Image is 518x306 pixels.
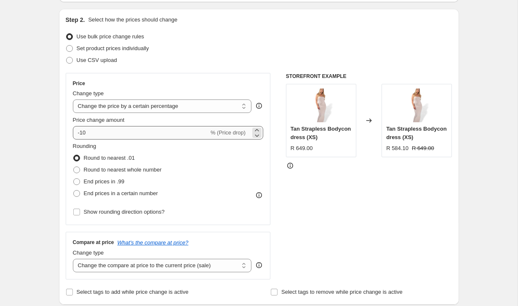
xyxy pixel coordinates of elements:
[291,144,313,153] div: R 649.00
[281,289,403,295] span: Select tags to remove while price change is active
[73,143,96,149] span: Rounding
[88,16,177,24] p: Select how the prices should change
[77,45,149,51] span: Set product prices individually
[400,89,434,122] img: dfghj_80x.jpg
[73,250,104,256] span: Change type
[286,73,452,80] h6: STOREFRONT EXAMPLE
[211,129,246,136] span: % (Price drop)
[73,126,209,140] input: -15
[73,90,104,97] span: Change type
[66,16,85,24] h2: Step 2.
[386,126,447,140] span: Tan Strapless Bodycon dress (XS)
[84,178,125,185] span: End prices in .99
[77,33,144,40] span: Use bulk price change rules
[304,89,338,122] img: dfghj_80x.jpg
[73,117,125,123] span: Price change amount
[412,144,434,153] strike: R 649.00
[77,289,189,295] span: Select tags to add while price change is active
[84,209,165,215] span: Show rounding direction options?
[386,144,409,153] div: R 584.10
[84,190,158,196] span: End prices in a certain number
[291,126,351,140] span: Tan Strapless Bodycon dress (XS)
[73,80,85,87] h3: Price
[73,239,114,246] h3: Compare at price
[84,166,162,173] span: Round to nearest whole number
[255,102,263,110] div: help
[84,155,135,161] span: Round to nearest .01
[77,57,117,63] span: Use CSV upload
[255,261,263,269] div: help
[117,239,189,246] button: What's the compare at price?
